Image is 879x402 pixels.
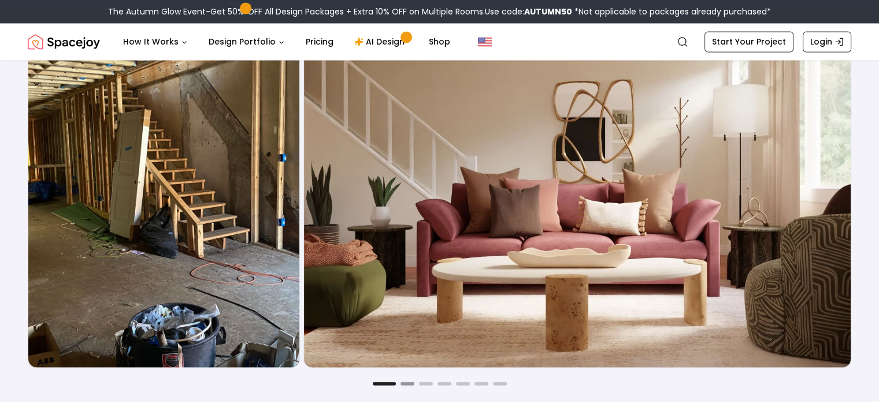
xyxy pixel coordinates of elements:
[485,6,572,17] span: Use code:
[572,6,771,17] span: *Not applicable to packages already purchased*
[400,382,414,385] button: Go to slide 2
[304,5,851,367] img: Living Room design after designing with Spacejoy
[28,23,851,60] nav: Global
[114,30,459,53] nav: Main
[420,30,459,53] a: Shop
[419,382,433,385] button: Go to slide 3
[493,382,507,385] button: Go to slide 7
[478,35,492,49] img: United States
[28,30,100,53] a: Spacejoy
[373,382,396,385] button: Go to slide 1
[803,31,851,52] a: Login
[28,30,100,53] img: Spacejoy Logo
[28,5,299,367] img: Living Room design before designing with Spacejoy
[437,382,451,385] button: Go to slide 4
[456,382,470,385] button: Go to slide 5
[704,31,793,52] a: Start Your Project
[296,30,343,53] a: Pricing
[114,30,197,53] button: How It Works
[108,6,771,17] div: The Autumn Glow Event-Get 50% OFF All Design Packages + Extra 10% OFF on Multiple Rooms.
[199,30,294,53] button: Design Portfolio
[345,30,417,53] a: AI Design
[524,6,572,17] b: AUTUMN50
[28,5,851,368] div: Carousel
[474,382,488,385] button: Go to slide 6
[28,5,851,368] div: 1 / 7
